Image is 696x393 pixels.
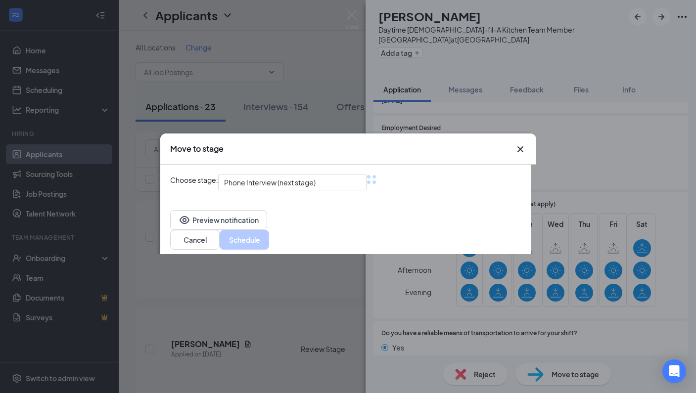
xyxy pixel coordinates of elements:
[224,175,316,190] span: Phone Interview (next stage)
[170,210,267,230] button: EyePreview notification
[514,143,526,155] button: Close
[170,143,224,154] h3: Move to stage
[170,175,218,190] span: Choose stage:
[170,230,220,250] button: Cancel
[514,143,526,155] svg: Cross
[662,359,686,383] div: Open Intercom Messenger
[179,214,190,226] svg: Eye
[220,230,269,250] button: Schedule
